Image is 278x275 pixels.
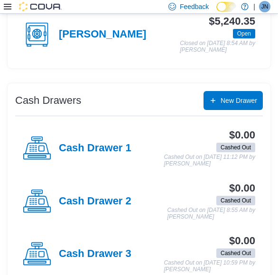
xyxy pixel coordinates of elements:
span: Cashed Out [221,249,251,257]
span: Cashed Out [216,196,255,205]
p: Cashed Out on [DATE] 11:12 PM by [PERSON_NAME] [164,154,255,167]
span: Cashed Out [216,143,255,152]
h3: $0.00 [229,129,255,141]
span: Cashed Out [221,143,251,152]
span: New Drawer [221,96,257,105]
h4: [PERSON_NAME] [59,28,146,41]
h3: $0.00 [229,183,255,194]
p: | [253,1,255,12]
h3: $5,240.35 [209,16,255,27]
h4: Cash Drawer 2 [59,195,131,208]
span: Cashed Out [216,248,255,258]
h4: Cash Drawer 1 [59,142,131,155]
p: Cashed Out on [DATE] 8:55 AM by [PERSON_NAME] [167,207,255,220]
span: Cashed Out [221,196,251,205]
h3: $0.00 [229,235,255,247]
h4: Cash Drawer 3 [59,248,131,260]
p: Cashed Out on [DATE] 10:59 PM by [PERSON_NAME] [164,260,255,273]
span: JN [261,1,269,12]
p: Closed on [DATE] 8:54 AM by [PERSON_NAME] [180,40,255,53]
img: Cova [19,2,62,11]
button: New Drawer [204,91,263,110]
span: Open [237,29,251,38]
span: Open [233,29,255,38]
input: Dark Mode [216,2,236,12]
div: Jesse Neira [259,1,270,12]
h3: Cash Drawers [15,95,81,106]
span: Feedback [180,2,209,11]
